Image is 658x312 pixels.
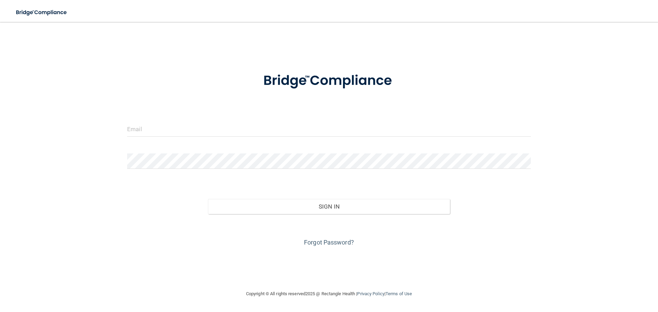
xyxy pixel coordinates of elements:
[127,121,531,137] input: Email
[357,291,384,296] a: Privacy Policy
[208,199,450,214] button: Sign In
[10,5,73,20] img: bridge_compliance_login_screen.278c3ca4.svg
[204,283,454,305] div: Copyright © All rights reserved 2025 @ Rectangle Health | |
[304,239,354,246] a: Forgot Password?
[249,63,409,99] img: bridge_compliance_login_screen.278c3ca4.svg
[386,291,412,296] a: Terms of Use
